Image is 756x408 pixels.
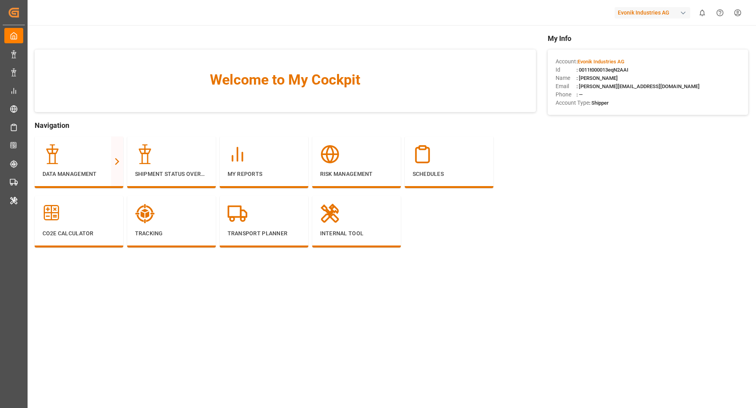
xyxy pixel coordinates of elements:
[228,229,300,238] p: Transport Planner
[711,4,729,22] button: Help Center
[320,170,393,178] p: Risk Management
[43,229,115,238] p: CO2e Calculator
[556,99,589,107] span: Account Type
[693,4,711,22] button: show 0 new notifications
[228,170,300,178] p: My Reports
[576,75,618,81] span: : [PERSON_NAME]
[589,100,609,106] span: : Shipper
[576,83,700,89] span: : [PERSON_NAME][EMAIL_ADDRESS][DOMAIN_NAME]
[556,57,576,66] span: Account
[556,66,576,74] span: Id
[135,229,208,238] p: Tracking
[556,74,576,82] span: Name
[413,170,485,178] p: Schedules
[548,33,748,44] span: My Info
[50,69,520,90] span: Welcome to My Cockpit
[576,92,583,98] span: : —
[576,67,628,73] span: : 0011t000013eqN2AAI
[556,90,576,99] span: Phone
[576,59,624,65] span: :
[578,59,624,65] span: Evonik Industries AG
[43,170,115,178] p: Data Management
[35,120,536,131] span: Navigation
[135,170,208,178] p: Shipment Status Overview
[556,82,576,90] span: Email
[615,5,693,20] button: Evonik Industries AG
[615,7,690,18] div: Evonik Industries AG
[320,229,393,238] p: Internal Tool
